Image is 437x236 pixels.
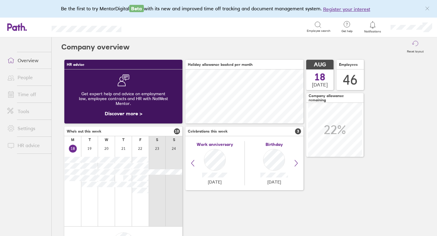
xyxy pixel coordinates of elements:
[295,128,301,134] span: 3
[173,138,175,142] div: S
[139,138,141,142] div: F
[138,24,153,29] div: Search
[266,142,283,147] span: Birthday
[188,62,252,67] span: Holiday allowance booked per month
[267,180,281,184] span: [DATE]
[403,48,427,53] label: Reset layout
[2,122,51,134] a: Settings
[312,82,328,87] span: [DATE]
[67,62,84,67] span: HR advice
[105,110,142,116] a: Discover more >
[363,21,383,33] a: Notifications
[89,138,91,142] div: T
[339,62,358,67] span: Employees
[156,138,158,142] div: S
[129,5,144,12] span: Beta
[67,129,101,133] span: Who's out this week
[337,29,357,33] span: Get help
[188,129,228,133] span: Celebrations this week
[208,180,222,184] span: [DATE]
[343,72,357,88] div: 46
[71,138,74,142] div: M
[363,30,383,33] span: Notifications
[309,94,361,102] span: Company allowance remaining
[197,142,233,147] span: Work anniversary
[403,37,427,57] button: Reset layout
[314,72,325,82] span: 18
[61,5,376,13] div: Be the first to try MentorDigital with its new and improved time off tracking and document manage...
[105,138,108,142] div: W
[2,71,51,83] a: People
[307,29,330,33] span: Employee search
[323,5,370,13] button: Register your interest
[2,105,51,117] a: Tools
[314,62,326,68] span: AUG
[2,54,51,66] a: Overview
[69,86,178,111] div: Get expert help and advice on employment law, employee contracts and HR with NatWest Mentor.
[61,37,130,57] h2: Company overview
[2,139,51,151] a: HR advice
[2,88,51,100] a: Time off
[174,128,180,134] span: 10
[122,138,124,142] div: T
